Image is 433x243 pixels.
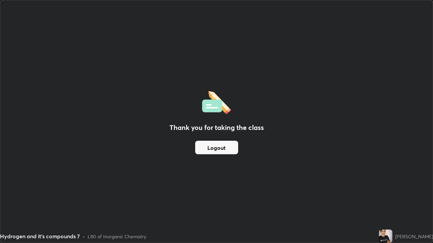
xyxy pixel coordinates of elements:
[379,230,392,243] img: 81cc18a9963840aeb134a1257a9a5eb0.jpg
[395,233,433,240] div: [PERSON_NAME]
[88,233,146,240] div: L80 of Inorganic Chemistry
[169,123,264,133] h2: Thank you for taking the class
[202,89,231,114] img: offlineFeedback.1438e8b3.svg
[83,233,85,240] div: •
[195,141,238,154] button: Logout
